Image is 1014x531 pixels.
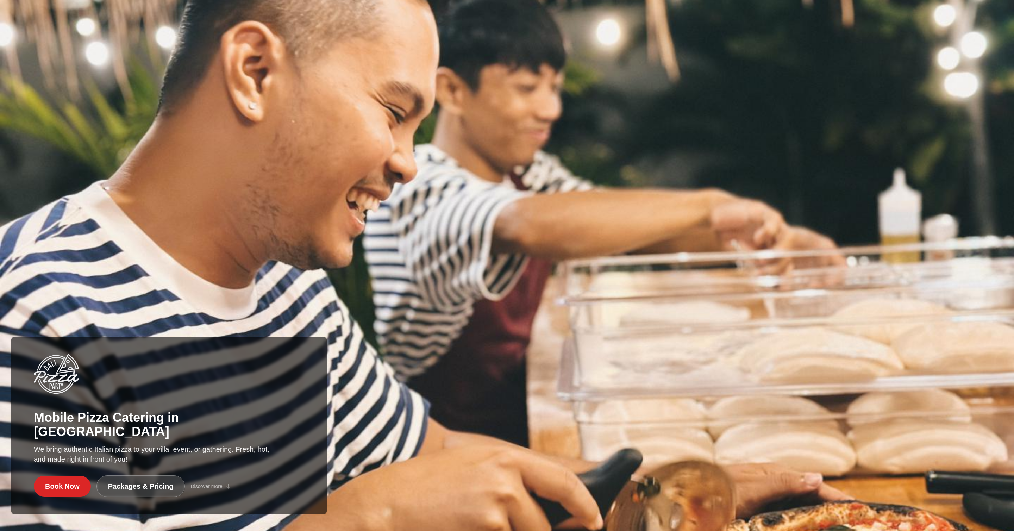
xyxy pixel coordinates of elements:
img: Bali Pizza Party Logo - Mobile Pizza Catering in Bali [34,354,79,394]
a: Book Now [34,476,91,497]
span: Discover more [190,483,222,490]
p: We bring authentic Italian pizza to your villa, event, or gathering. Fresh, hot, and made right i... [34,444,270,464]
a: Packages & Pricing [96,475,185,497]
h1: Mobile Pizza Catering in [GEOGRAPHIC_DATA] [34,411,304,439]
